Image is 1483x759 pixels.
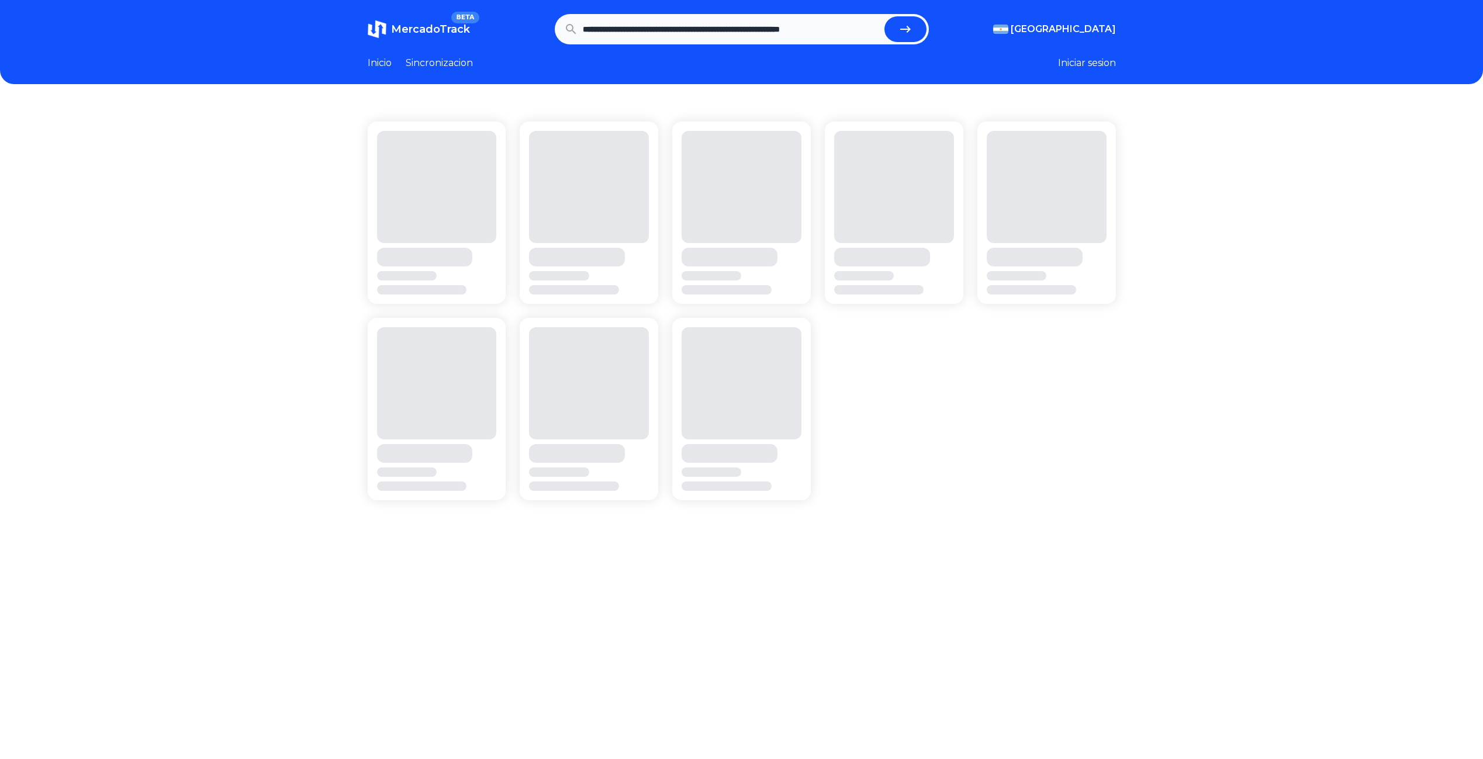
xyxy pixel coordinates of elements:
[1058,56,1116,70] button: Iniciar sesion
[993,25,1008,34] img: Argentina
[391,23,470,36] span: MercadoTrack
[368,20,386,39] img: MercadoTrack
[406,56,473,70] a: Sincronizacion
[368,56,392,70] a: Inicio
[993,22,1116,36] button: [GEOGRAPHIC_DATA]
[1011,22,1116,36] span: [GEOGRAPHIC_DATA]
[451,12,479,23] span: BETA
[368,20,470,39] a: MercadoTrackBETA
